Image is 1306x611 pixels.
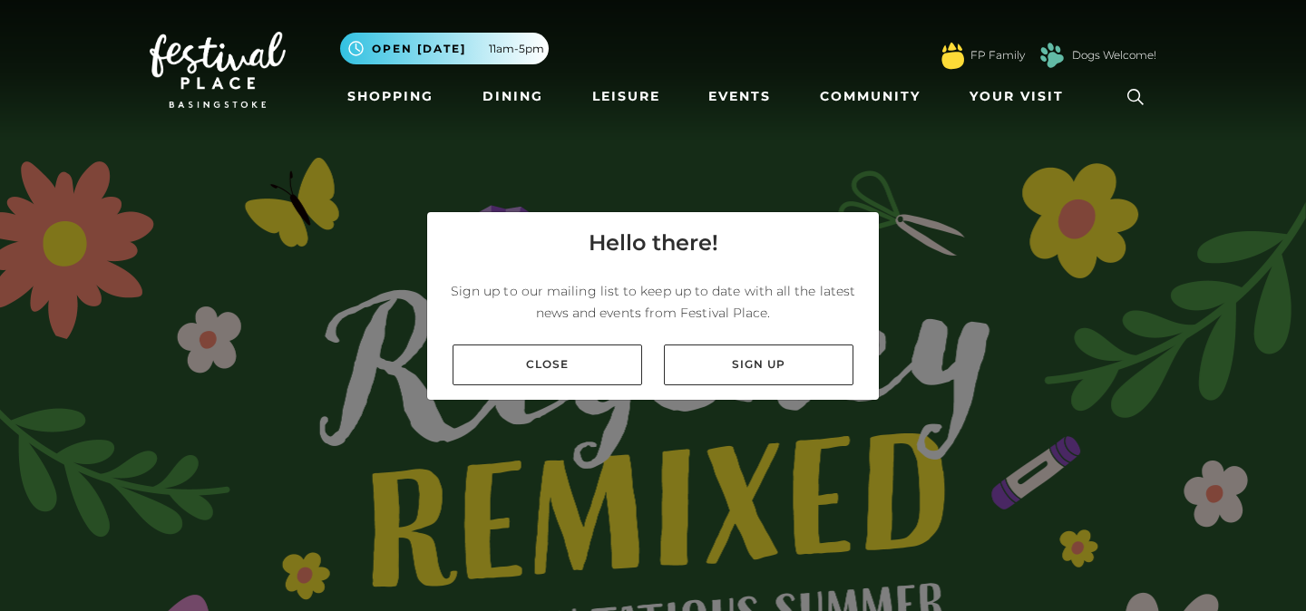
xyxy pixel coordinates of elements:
span: Your Visit [970,87,1064,106]
a: Sign up [664,344,853,385]
span: Open [DATE] [372,41,466,57]
a: Close [453,344,642,385]
a: Leisure [585,80,668,113]
a: Dogs Welcome! [1072,47,1156,63]
a: Your Visit [962,80,1080,113]
a: Community [813,80,928,113]
span: 11am-5pm [489,41,544,57]
p: Sign up to our mailing list to keep up to date with all the latest news and events from Festival ... [442,280,864,324]
img: Festival Place Logo [150,32,286,108]
h4: Hello there! [589,227,718,259]
a: Events [701,80,778,113]
a: FP Family [970,47,1025,63]
button: Open [DATE] 11am-5pm [340,33,549,64]
a: Dining [475,80,551,113]
a: Shopping [340,80,441,113]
